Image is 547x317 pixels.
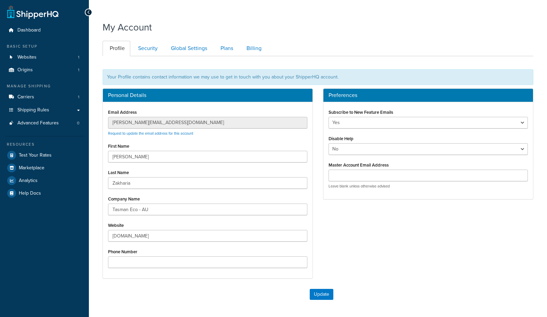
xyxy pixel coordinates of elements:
[78,94,79,100] span: 1
[17,67,33,73] span: Origins
[108,223,124,228] label: Website
[108,92,307,98] h3: Personal Details
[19,178,38,184] span: Analytics
[239,41,267,56] a: Billing
[7,5,58,19] a: ShipperHQ Home
[103,21,152,34] h1: My Account
[5,24,84,37] a: Dashboard
[5,44,84,49] div: Basic Setup
[213,41,239,56] a: Plans
[108,131,193,136] a: Request to update the email address for this account
[19,165,44,171] span: Marketplace
[329,136,353,141] label: Disable Help
[17,94,34,100] span: Carriers
[5,64,84,76] li: Origins
[5,162,84,174] a: Marketplace
[17,120,59,126] span: Advanced Features
[103,69,533,85] div: Your Profile contains contact information we may use to get in touch with you about your ShipperH...
[5,104,84,117] a: Shipping Rules
[108,170,129,175] label: Last Name
[5,187,84,199] a: Help Docs
[108,249,137,254] label: Phone Number
[164,41,213,56] a: Global Settings
[108,196,140,202] label: Company Name
[5,51,84,64] a: Websites 1
[329,184,528,189] p: Leave blank unless otherwise advised
[5,117,84,130] a: Advanced Features 0
[19,153,52,158] span: Test Your Rates
[5,51,84,64] li: Websites
[329,92,528,98] h3: Preferences
[19,191,41,196] span: Help Docs
[78,54,79,60] span: 1
[5,83,84,89] div: Manage Shipping
[5,142,84,147] div: Resources
[77,120,79,126] span: 0
[329,162,389,168] label: Master Account Email Address
[108,110,137,115] label: Email Address
[5,149,84,161] a: Test Your Rates
[108,144,129,149] label: First Name
[5,174,84,187] a: Analytics
[78,67,79,73] span: 1
[5,91,84,103] li: Carriers
[17,54,37,60] span: Websites
[5,117,84,130] li: Advanced Features
[5,64,84,76] a: Origins 1
[103,41,130,56] a: Profile
[131,41,163,56] a: Security
[310,289,333,300] button: Update
[17,107,49,113] span: Shipping Rules
[5,91,84,103] a: Carriers 1
[17,27,41,33] span: Dashboard
[329,110,393,115] label: Subscribe to New Feature Emails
